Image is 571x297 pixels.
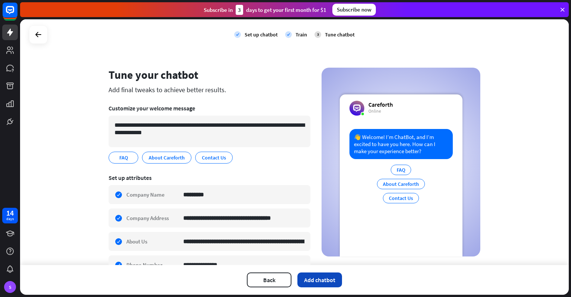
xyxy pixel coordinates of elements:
[314,31,321,38] div: 3
[204,5,326,15] div: Subscribe in days to get your first month for $1
[236,5,243,15] div: 3
[391,165,411,175] div: FAQ
[368,108,393,114] div: Online
[332,4,376,16] div: Subscribe now
[349,129,453,159] div: 👋 Welcome! I’m ChatBot, and I’m excited to have you here. How can I make your experience better?
[109,85,310,94] div: Add final tweaks to achieve better results.
[109,68,310,82] div: Tune your chatbot
[245,31,278,38] div: Set up chatbot
[247,272,291,287] button: Back
[109,104,310,112] div: Customize your welcome message
[296,31,307,38] div: Train
[119,154,129,162] span: FAQ
[6,216,14,222] div: days
[201,154,227,162] span: Contact Us
[383,193,419,203] div: Contact Us
[4,281,16,293] div: S
[377,179,425,189] div: About Careforth
[325,31,355,38] div: Tune chatbot
[6,3,28,25] button: Open LiveChat chat widget
[234,31,241,38] i: check
[2,208,18,223] a: 14 days
[109,174,310,181] div: Set up attributes
[297,272,342,287] button: Add chatbot
[6,210,14,216] div: 14
[148,154,186,162] span: About Careforth
[285,31,292,38] i: check
[368,101,393,108] div: Careforth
